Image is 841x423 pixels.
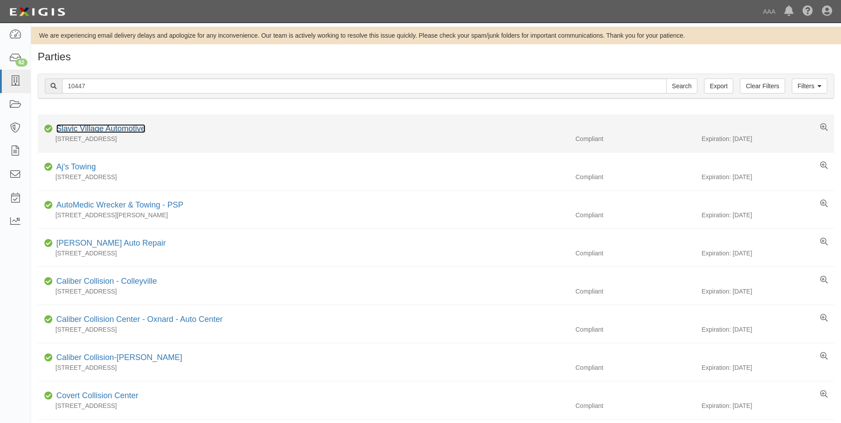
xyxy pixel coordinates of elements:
a: Aj's Towing [56,162,96,171]
div: [STREET_ADDRESS] [38,363,569,372]
div: [STREET_ADDRESS] [38,134,569,143]
div: Compliant [569,249,701,258]
div: We are experiencing email delivery delays and apologize for any inconvenience. Our team is active... [31,31,841,40]
a: View results summary [820,276,828,285]
a: Caliber Collision - Colleyville [56,277,157,286]
i: Compliant [44,393,53,399]
a: [PERSON_NAME] Auto Repair [56,239,166,247]
i: Help Center - Complianz [802,6,813,17]
div: AutoMedic Wrecker & Towing - PSP [53,200,183,211]
div: Expiration: [DATE] [701,401,834,410]
div: Compliant [569,401,701,410]
div: Expiration: [DATE] [701,172,834,181]
i: Compliant [44,126,53,132]
div: Expiration: [DATE] [701,287,834,296]
i: Compliant [44,278,53,285]
input: Search [666,78,697,94]
i: Compliant [44,317,53,323]
a: View results summary [820,314,828,323]
div: Expiration: [DATE] [701,363,834,372]
a: Caliber Collision Center - Oxnard - Auto Center [56,315,223,324]
a: View results summary [820,161,828,170]
div: [STREET_ADDRESS] [38,249,569,258]
div: [STREET_ADDRESS] [38,172,569,181]
div: Caliber Collision-Richardson [53,352,182,364]
div: Compliant [569,287,701,296]
i: Compliant [44,164,53,170]
div: Expiration: [DATE] [701,134,834,143]
a: View results summary [820,352,828,361]
a: Filters [792,78,827,94]
div: [STREET_ADDRESS] [38,287,569,296]
div: Expiration: [DATE] [701,211,834,219]
div: Compliant [569,134,701,143]
div: Expiration: [DATE] [701,249,834,258]
a: View results summary [820,123,828,132]
i: Compliant [44,355,53,361]
div: Covert Collision Center [53,390,138,402]
a: AAA [759,3,780,20]
div: Slavic Village Automotive [53,123,145,135]
a: View results summary [820,390,828,399]
div: Compliant [569,211,701,219]
div: Compliant [569,325,701,334]
div: [STREET_ADDRESS][PERSON_NAME] [38,211,569,219]
i: Compliant [44,240,53,247]
a: Clear Filters [740,78,785,94]
a: AutoMedic Wrecker & Towing - PSP [56,200,183,209]
a: Export [704,78,733,94]
div: Compliant [569,172,701,181]
div: 62 [16,59,27,67]
div: [STREET_ADDRESS] [38,325,569,334]
a: Covert Collision Center [56,391,138,400]
a: Caliber Collision-[PERSON_NAME] [56,353,182,362]
div: Expiration: [DATE] [701,325,834,334]
div: Caliber Collision Center - Oxnard - Auto Center [53,314,223,325]
div: [STREET_ADDRESS] [38,401,569,410]
h1: Parties [38,51,834,63]
a: View results summary [820,200,828,208]
div: Baker Auto Repair [53,238,166,249]
a: Slavic Village Automotive [56,124,145,133]
div: Caliber Collision - Colleyville [53,276,157,287]
img: logo-5460c22ac91f19d4615b14bd174203de0afe785f0fc80cf4dbbc73dc1793850b.png [7,4,68,20]
div: Aj's Towing [53,161,96,173]
a: View results summary [820,238,828,247]
i: Compliant [44,202,53,208]
input: Search [62,78,667,94]
div: Compliant [569,363,701,372]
